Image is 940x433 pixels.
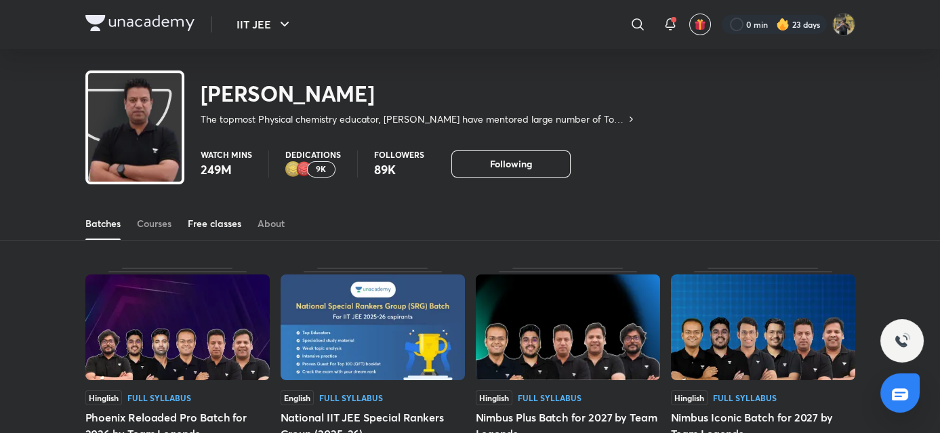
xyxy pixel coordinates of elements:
[671,390,708,405] span: Hinglish
[713,394,777,402] div: Full Syllabus
[85,15,195,31] img: Company Logo
[319,394,383,402] div: Full Syllabus
[127,394,191,402] div: Full Syllabus
[316,165,326,174] p: 9K
[85,274,270,380] img: Thumbnail
[671,274,855,380] img: Thumbnail
[490,157,532,171] span: Following
[451,150,571,178] button: Following
[832,13,855,36] img: KRISH JINDAL
[137,217,171,230] div: Courses
[689,14,711,35] button: avatar
[88,76,182,197] img: class
[85,207,121,240] a: Batches
[201,150,252,159] p: Watch mins
[137,207,171,240] a: Courses
[228,11,301,38] button: IIT JEE
[374,161,424,178] p: 89K
[201,80,636,107] h2: [PERSON_NAME]
[476,274,660,380] img: Thumbnail
[776,18,790,31] img: streak
[285,161,302,178] img: educator badge2
[476,390,512,405] span: Hinglish
[258,217,285,230] div: About
[258,207,285,240] a: About
[518,394,581,402] div: Full Syllabus
[694,18,706,30] img: avatar
[85,217,121,230] div: Batches
[201,112,626,126] p: The topmost Physical chemistry educator, [PERSON_NAME] have mentored large number of Top-100 rank...
[281,274,465,380] img: Thumbnail
[85,390,122,405] span: Hinglish
[85,15,195,35] a: Company Logo
[296,161,312,178] img: educator badge1
[281,390,314,405] span: English
[201,161,252,178] p: 249M
[285,150,341,159] p: Dedications
[374,150,424,159] p: Followers
[188,207,241,240] a: Free classes
[188,217,241,230] div: Free classes
[894,333,910,349] img: ttu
